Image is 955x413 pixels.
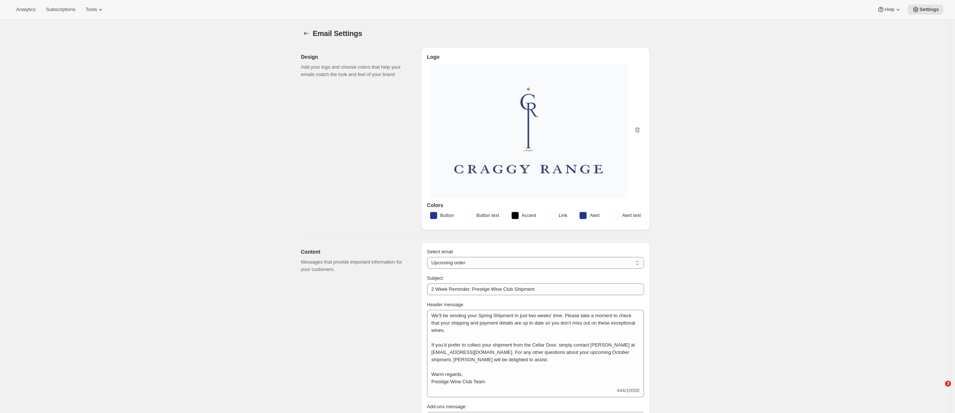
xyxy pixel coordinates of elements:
[301,28,311,39] button: Settings
[301,64,409,78] p: Add your logo and choose colors that help your emails match the look and feel of your brand
[427,275,443,281] span: Subject
[437,71,621,189] img: 8BCB3B90-6C12-4033-8509-8B46BE590424.png
[16,7,36,12] span: Analytics
[427,202,644,209] h3: Colors
[607,210,645,221] button: Alert text
[313,29,362,37] span: Email Settings
[575,210,604,221] button: Alert
[908,4,943,15] button: Settings
[522,212,536,219] span: Accent
[301,53,409,61] h2: Design
[12,4,40,15] button: Analytics
[558,212,567,219] span: Link
[427,249,453,254] span: Select email
[81,4,109,15] button: Tools
[544,210,572,221] button: Link
[86,7,97,12] span: Tools
[46,7,75,12] span: Subscriptions
[622,212,641,219] span: Alert text
[945,381,951,387] span: 3
[426,210,459,221] button: Button
[930,381,948,398] iframe: Intercom live chat
[462,210,503,221] button: Button text
[301,258,409,273] p: Messages that provide important information for your customers.
[885,7,894,12] span: Help
[590,212,600,219] span: Alert
[507,210,541,221] button: Accent
[301,248,409,256] h2: Content
[427,404,466,409] span: Add-ons message
[476,212,499,219] span: Button text
[427,53,644,61] h3: Logo
[427,302,463,307] span: Header message
[873,4,906,15] button: Help
[440,212,454,219] span: Button
[427,310,644,387] textarea: We’ll be sending your Spring Shipment in just two weeks’ time. Please take a moment to check that...
[919,7,939,12] span: Settings
[41,4,80,15] button: Subscriptions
